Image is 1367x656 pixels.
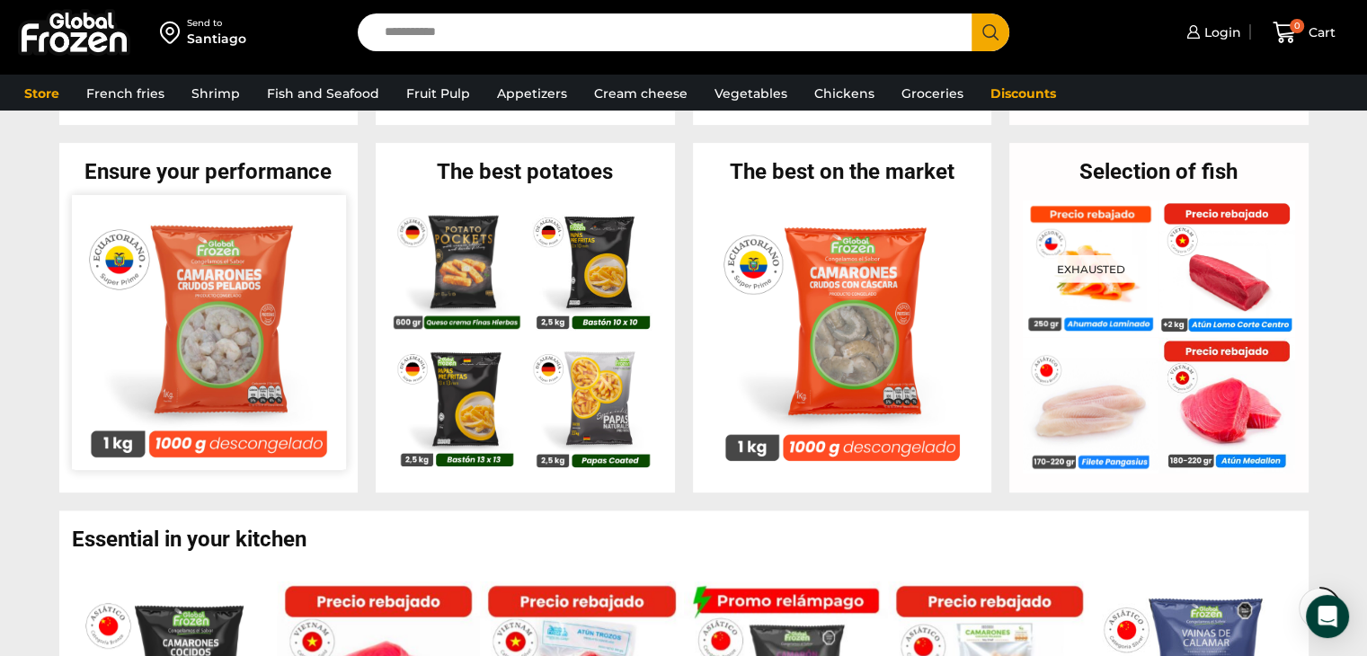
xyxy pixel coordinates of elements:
[1306,595,1349,638] div: Open Intercom Messenger
[594,85,688,102] font: Cream cheese
[258,76,388,111] a: Fish and Seafood
[182,76,249,111] a: Shrimp
[267,85,379,102] font: Fish and Seafood
[1204,24,1241,40] font: Login
[715,85,787,102] font: Vegetables
[1294,21,1300,31] font: 0
[814,85,874,102] font: Chickens
[972,13,1009,51] button: Search button
[1259,12,1349,54] a: 0 Cart
[1057,262,1125,276] font: Exhausted
[730,159,954,184] font: The best on the market
[901,85,963,102] font: Groceries
[990,85,1056,102] font: Discounts
[187,31,246,47] font: Santiago
[86,85,164,102] font: French fries
[191,85,240,102] font: Shrimp
[160,17,187,48] img: address-field-icon.svg
[805,76,883,111] a: Chickens
[1182,14,1241,50] a: Login
[706,76,796,111] a: Vegetables
[406,85,470,102] font: Fruit Pulp
[585,76,697,111] a: Cream cheese
[72,527,306,552] font: Essential in your kitchen
[15,76,68,111] a: Store
[981,76,1065,111] a: Discounts
[24,85,59,102] font: Store
[397,76,479,111] a: Fruit Pulp
[1079,159,1238,184] font: Selection of fish
[497,85,567,102] font: Appetizers
[488,76,576,111] a: Appetizers
[437,159,613,184] font: The best potatoes
[892,76,972,111] a: Groceries
[77,76,173,111] a: French fries
[1309,24,1336,40] font: Cart
[84,159,332,184] font: Ensure your performance
[187,17,222,29] font: Send to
